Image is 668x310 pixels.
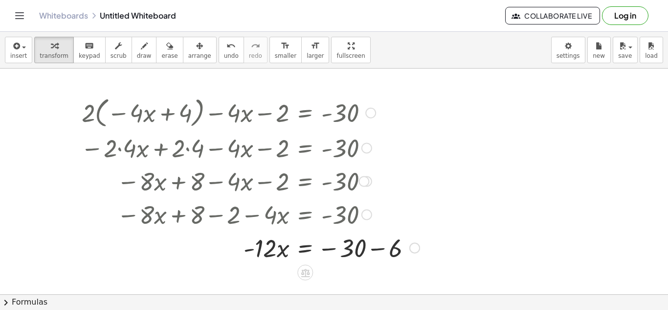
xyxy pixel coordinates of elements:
[156,37,183,63] button: erase
[79,52,100,59] span: keypad
[281,40,290,52] i: format_size
[301,37,329,63] button: format_sizelarger
[73,37,106,63] button: keyboardkeypad
[640,37,663,63] button: load
[297,265,313,281] div: Apply the same math to both sides of the equation
[34,37,74,63] button: transform
[275,52,296,59] span: smaller
[111,52,127,59] span: scrub
[132,37,157,63] button: draw
[39,11,88,21] a: Whiteboards
[85,40,94,52] i: keyboard
[12,8,27,24] button: Toggle navigation
[251,40,260,52] i: redo
[188,52,211,59] span: arrange
[557,52,580,59] span: settings
[183,37,217,63] button: arrange
[613,37,638,63] button: save
[645,52,658,59] span: load
[602,6,648,25] button: Log in
[10,52,27,59] span: insert
[551,37,585,63] button: settings
[587,37,611,63] button: new
[593,52,605,59] span: new
[249,52,262,59] span: redo
[137,52,152,59] span: draw
[513,11,592,20] span: Collaborate Live
[269,37,302,63] button: format_sizesmaller
[618,52,632,59] span: save
[311,40,320,52] i: format_size
[226,40,236,52] i: undo
[5,37,32,63] button: insert
[219,37,244,63] button: undoundo
[331,37,370,63] button: fullscreen
[336,52,365,59] span: fullscreen
[224,52,239,59] span: undo
[307,52,324,59] span: larger
[505,7,600,24] button: Collaborate Live
[244,37,267,63] button: redoredo
[161,52,178,59] span: erase
[105,37,132,63] button: scrub
[40,52,68,59] span: transform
